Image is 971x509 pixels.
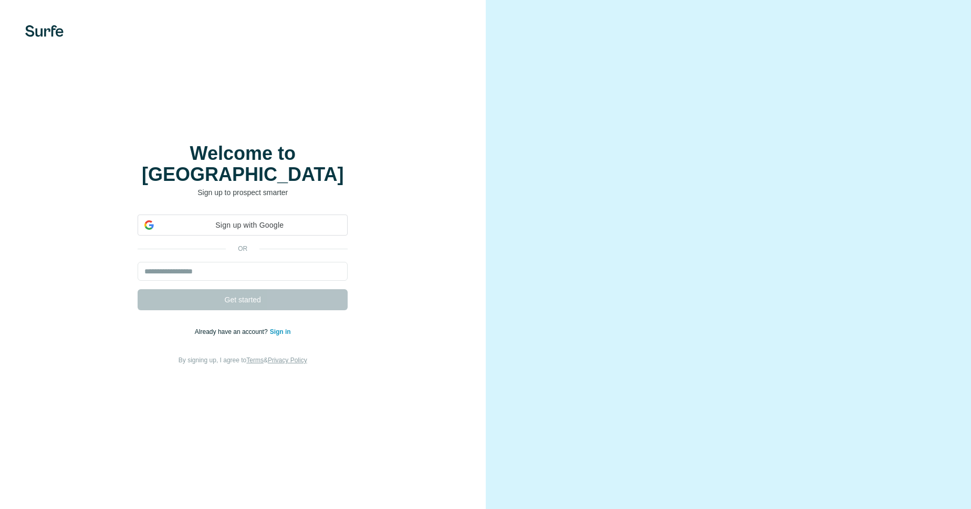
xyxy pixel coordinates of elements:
span: By signing up, I agree to & [179,357,307,364]
img: Surfe's logo [25,25,64,37]
p: Sign up to prospect smarter [138,187,348,198]
h1: Welcome to [GEOGRAPHIC_DATA] [138,143,348,185]
p: or [226,244,259,253]
a: Sign in [270,328,291,335]
div: Sign up with Google [138,215,348,236]
a: Terms [246,357,264,364]
span: Sign up with Google [158,220,341,231]
span: Already have an account? [195,328,270,335]
a: Privacy Policy [268,357,307,364]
